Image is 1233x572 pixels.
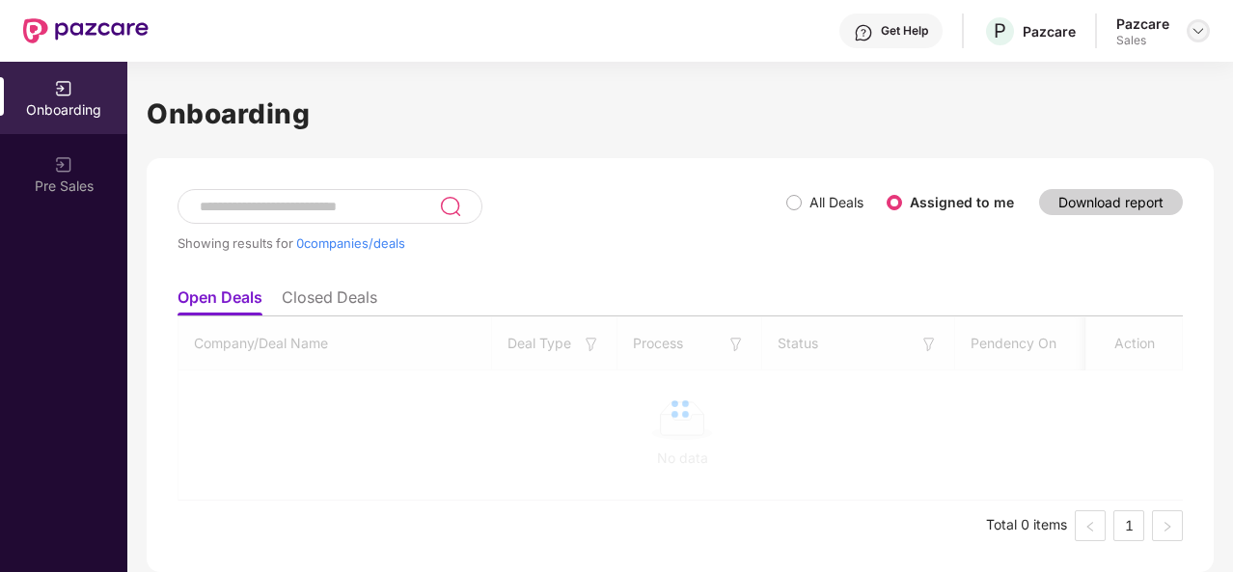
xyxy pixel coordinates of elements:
[296,235,405,251] span: 0 companies/deals
[147,93,1214,135] h1: Onboarding
[1084,521,1096,532] span: left
[994,19,1006,42] span: P
[1023,22,1076,41] div: Pazcare
[1039,189,1183,215] button: Download report
[178,287,262,315] li: Open Deals
[23,18,149,43] img: New Pazcare Logo
[1113,510,1144,541] li: 1
[1075,510,1106,541] li: Previous Page
[881,23,928,39] div: Get Help
[54,155,73,175] img: svg+xml;base64,PHN2ZyB3aWR0aD0iMjAiIGhlaWdodD0iMjAiIHZpZXdCb3g9IjAgMCAyMCAyMCIgZmlsbD0ibm9uZSIgeG...
[1191,23,1206,39] img: svg+xml;base64,PHN2ZyBpZD0iRHJvcGRvd24tMzJ4MzIiIHhtbG5zPSJodHRwOi8vd3d3LnczLm9yZy8yMDAwL3N2ZyIgd2...
[854,23,873,42] img: svg+xml;base64,PHN2ZyBpZD0iSGVscC0zMngzMiIgeG1sbnM9Imh0dHA6Ly93d3cudzMub3JnLzIwMDAvc3ZnIiB3aWR0aD...
[1114,511,1143,540] a: 1
[910,194,1014,210] label: Assigned to me
[1116,33,1169,48] div: Sales
[1152,510,1183,541] button: right
[1075,510,1106,541] button: left
[178,235,786,251] div: Showing results for
[809,194,863,210] label: All Deals
[439,195,461,218] img: svg+xml;base64,PHN2ZyB3aWR0aD0iMjQiIGhlaWdodD0iMjUiIHZpZXdCb3g9IjAgMCAyNCAyNSIgZmlsbD0ibm9uZSIgeG...
[1152,510,1183,541] li: Next Page
[1116,14,1169,33] div: Pazcare
[986,510,1067,541] li: Total 0 items
[1162,521,1173,532] span: right
[54,79,73,98] img: svg+xml;base64,PHN2ZyB3aWR0aD0iMjAiIGhlaWdodD0iMjAiIHZpZXdCb3g9IjAgMCAyMCAyMCIgZmlsbD0ibm9uZSIgeG...
[282,287,377,315] li: Closed Deals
